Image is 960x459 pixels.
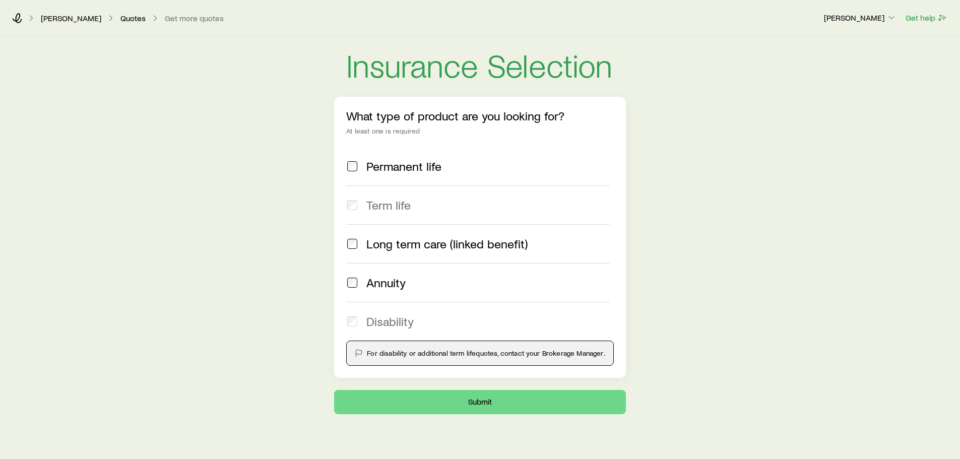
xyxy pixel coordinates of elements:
[120,14,146,23] a: Quotes
[347,278,357,288] input: Annuity
[347,200,357,210] input: Term life
[346,48,613,81] h1: Insurance Selection
[366,237,528,251] span: Long term care (linked benefit)
[823,12,897,24] button: [PERSON_NAME]
[346,109,613,123] p: What type of product are you looking for?
[164,14,224,23] button: Get more quotes
[366,159,441,173] span: Permanent life
[40,14,102,23] a: [PERSON_NAME]
[334,390,625,414] button: Submit
[347,316,357,326] input: Disability
[366,276,406,290] span: Annuity
[366,198,411,212] span: Term life
[905,12,948,24] button: Get help
[355,349,605,357] div: For disability or additional term life quotes, contact your Brokerage Manager.
[824,13,897,23] p: [PERSON_NAME]
[346,127,613,135] div: At least one is required
[347,161,357,171] input: Permanent life
[347,239,357,249] input: Long term care (linked benefit)
[366,314,414,329] span: Disability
